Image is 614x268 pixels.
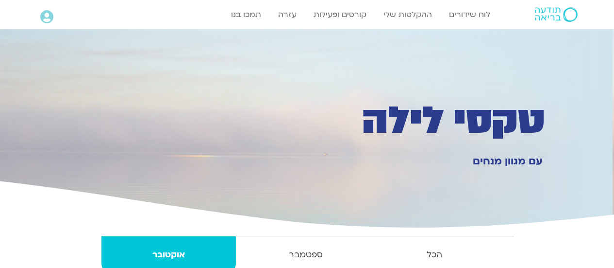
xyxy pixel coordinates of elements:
strong: ספטמבר [238,248,374,262]
h2: עם מגוון מנחים [384,156,543,167]
strong: אוקטובר [101,248,236,262]
strong: הכל [376,248,493,262]
a: קורסים ופעילות [309,5,371,24]
a: עזרה [273,5,301,24]
a: תמכו בנו [226,5,266,24]
a: לוח שידורים [444,5,495,24]
a: ההקלטות שלי [379,5,437,24]
h1: טקסי לילה [214,104,545,139]
img: תודעה בריאה [535,7,578,22]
